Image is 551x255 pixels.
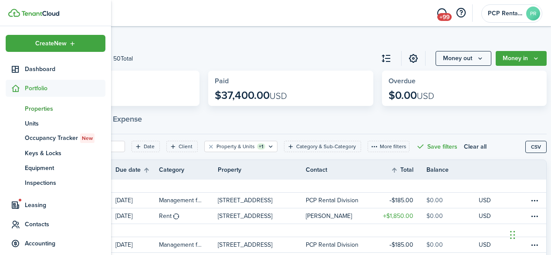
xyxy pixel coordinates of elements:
[436,51,491,66] button: Open menu
[25,133,105,143] span: Occupancy Tracker
[6,101,105,116] a: Properties
[416,141,457,152] button: Save filters
[479,196,491,205] p: USD
[25,163,105,173] span: Equipment
[144,143,155,150] filter-tag-label: Date
[426,165,479,174] th: Balance
[159,165,218,174] th: Category
[417,89,434,102] span: USD
[426,237,479,252] a: $0.00
[389,240,413,249] table-amount-title: $185.00
[368,141,409,152] button: More filters
[25,84,105,93] span: Portfolio
[306,193,374,208] a: PCP Rental Division
[464,141,487,152] button: Clear all
[389,196,413,205] table-amount-title: $185.00
[25,201,105,210] span: Leasing
[25,178,105,187] span: Inspections
[115,211,132,221] p: [DATE]
[437,13,452,21] span: +99
[306,241,358,248] table-profile-info-text: PCP Rental Division
[218,211,272,221] p: [STREET_ADDRESS]
[389,77,540,85] widget-stats-title: Overdue
[436,51,491,66] button: Money out
[115,208,159,224] a: [DATE]
[115,237,159,252] a: [DATE]
[257,143,265,150] filter-tag-counter: +1
[25,220,105,229] span: Contacts
[6,116,105,131] a: Units
[479,193,503,208] a: USD
[426,196,443,205] table-amount-description: $0.00
[204,141,277,152] filter-tag: Open filter
[6,175,105,190] a: Inspections
[306,237,374,252] a: PCP Rental Division
[115,196,132,205] p: [DATE]
[115,193,159,208] a: [DATE]
[488,10,523,17] span: PCP Rental Division
[284,141,361,152] filter-tag: Open filter
[374,237,426,252] a: $185.00
[215,89,287,102] p: $37,400.00
[507,213,551,255] iframe: Chat Widget
[25,104,105,113] span: Properties
[433,2,450,24] a: Messaging
[25,119,105,128] span: Units
[479,237,503,252] a: USD
[479,240,491,249] p: USD
[525,141,547,153] button: CSV
[6,61,105,78] a: Dashboard
[426,211,443,221] table-amount-description: $0.00
[41,77,193,85] widget-stats-title: Outstanding
[218,193,306,208] a: [STREET_ADDRESS]
[6,160,105,175] a: Equipment
[115,165,159,175] th: Sort
[383,211,413,221] table-amount-title: $1,850.00
[6,146,105,160] a: Keys & Locks
[374,208,426,224] a: $1,850.00
[6,131,105,146] a: Occupancy TrackerNew
[218,237,306,252] a: [STREET_ADDRESS]
[166,141,198,152] filter-tag: Open filter
[21,11,59,16] img: TenantCloud
[215,77,366,85] widget-stats-title: Paid
[25,149,105,158] span: Keys & Locks
[296,143,356,150] filter-tag-label: Category & Sub-Category
[25,239,105,248] span: Accounting
[426,193,479,208] a: $0.00
[159,237,218,252] a: Management fees
[306,165,374,174] th: Contact
[113,54,133,63] header-page-total: 50 Total
[218,240,272,249] p: [STREET_ADDRESS]
[159,208,218,224] a: Rent
[115,240,132,249] p: [DATE]
[389,89,434,102] p: $0.00
[159,211,172,221] table-info-title: Rent
[25,65,105,74] span: Dashboard
[306,197,358,204] table-profile-info-text: PCP Rental Division
[270,89,287,102] span: USD
[104,108,151,134] button: Expense
[35,41,67,47] span: Create New
[510,222,515,248] div: Drag
[526,7,540,20] avatar-text: PR
[479,211,491,221] p: USD
[496,51,547,66] button: Open menu
[207,143,215,150] button: Clear filter
[216,143,255,150] filter-tag-label: Property & Units
[179,143,193,150] filter-tag-label: Client
[159,193,218,208] a: Management fees
[306,208,374,224] a: [PERSON_NAME]
[6,35,105,52] button: Open menu
[218,208,306,224] a: [STREET_ADDRESS]
[426,240,443,249] table-amount-description: $0.00
[159,196,205,205] table-info-title: Management fees
[8,9,20,17] img: TenantCloud
[218,196,272,205] p: [STREET_ADDRESS]
[426,208,479,224] a: $0.00
[479,208,503,224] a: USD
[391,165,426,175] th: Sort
[159,240,205,249] table-info-title: Management fees
[218,165,306,174] th: Property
